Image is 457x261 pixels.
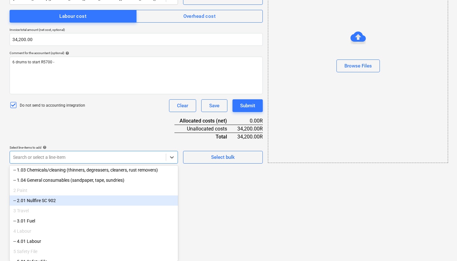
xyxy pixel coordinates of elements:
[10,226,178,236] div: 4 Labour
[10,175,178,185] div: -- 1.04 General consumables (sandpaper, tape, sundries)
[237,117,263,125] div: 0.00R
[10,216,178,226] div: -- 3.01 Fuel
[10,33,263,46] input: Invoice total amount (net cost, optional)
[177,102,188,110] div: Clear
[201,99,227,112] button: Save
[10,206,178,216] div: 3 Travel
[20,103,85,108] p: Do not send to accounting integration
[183,12,216,20] div: Overhead cost
[10,185,178,195] div: 2 Paint
[10,236,178,246] div: -- 4.01 Labour
[10,28,263,33] p: Invoice total amount (net cost, optional)
[240,102,255,110] div: Submit
[10,10,136,23] button: Labour cost
[12,60,54,64] span: 6 drums to start R5700 -
[336,60,380,72] button: Browse Files
[10,195,178,206] div: -- 2.01 Nullfire SC 902
[174,125,237,133] div: Unallocated costs
[237,133,263,140] div: 34,200.00R
[169,99,196,112] button: Clear
[64,51,69,55] span: help
[10,51,263,55] div: Comment for the accountant (optional)
[59,12,86,20] div: Labour cost
[174,117,237,125] div: Allocated costs (net)
[183,151,263,164] button: Select bulk
[209,102,219,110] div: Save
[10,145,178,150] div: Select line-items to add
[10,165,178,175] div: -- 1.03 Chemicals/cleaning (thinners, degreasers, cleaners, rust removers)
[41,145,47,149] span: help
[10,246,178,257] div: 5 Safety File
[344,62,372,70] div: Browse Files
[174,133,237,140] div: Total
[232,99,263,112] button: Submit
[136,10,263,23] button: Overhead cost
[237,125,263,133] div: 34,200.00R
[211,153,235,161] div: Select bulk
